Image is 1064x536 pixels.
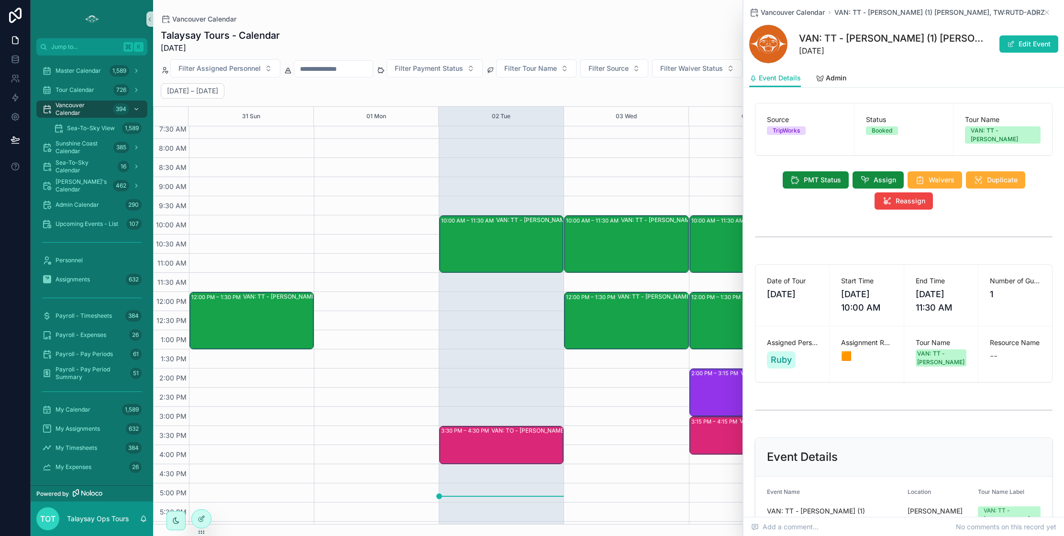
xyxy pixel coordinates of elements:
[742,107,761,126] button: 04 Thu
[125,199,142,211] div: 290
[178,64,261,73] span: Filter Assigned Personnel
[154,297,189,305] span: 12:00 PM
[113,84,129,96] div: 726
[55,406,90,413] span: My Calendar
[767,506,900,525] span: VAN: TT - [PERSON_NAME] (1) [PERSON_NAME], TW:RUTD-ADRZ
[157,125,189,133] span: 7:30 AM
[749,8,825,17] a: Vancouver Calendar
[908,488,931,495] span: Location
[36,100,147,118] a: Vancouver Calendar394
[565,292,688,349] div: 12:00 PM – 1:30 PMVAN: TT - [PERSON_NAME] (2) [PERSON_NAME] [PERSON_NAME], TW:ZSHK-GVRP
[161,14,236,24] a: Vancouver Calendar
[841,338,892,347] span: Assignment Review
[841,288,892,314] span: [DATE] 10:00 AM
[36,307,147,324] a: Payroll - Timesheets384
[767,288,818,301] span: [DATE]
[154,240,189,248] span: 10:30 AM
[875,192,933,210] button: Reassign
[67,124,115,132] span: Sea-To-Sky View
[36,365,147,382] a: Payroll - Pay Period Summary51
[55,331,106,339] span: Payroll - Expenses
[55,350,113,358] span: Payroll - Pay Periods
[749,69,801,88] a: Event Details
[55,257,83,264] span: Personnel
[55,86,94,94] span: Tour Calendar
[113,180,129,191] div: 462
[242,107,260,126] button: 31 Sun
[125,310,142,322] div: 384
[990,288,1041,301] span: 1
[122,404,142,415] div: 1,589
[161,29,280,42] h1: Talaysay Tours - Calendar
[440,216,563,272] div: 10:00 AM – 11:30 AMVAN: TT - [PERSON_NAME] (1) [PERSON_NAME], TW:YNQZ-QTAQ
[616,107,637,126] button: 03 Wed
[55,425,100,433] span: My Assignments
[759,73,801,83] span: Event Details
[872,126,892,135] div: Booked
[916,276,966,286] span: End Time
[908,506,970,516] span: [PERSON_NAME]
[55,220,118,228] span: Upcoming Events - List
[31,485,153,502] a: Powered by
[965,115,1041,124] span: Tour Name
[36,420,147,437] a: My Assignments632
[783,171,849,189] button: PMT Status
[395,64,463,73] span: Filter Payment Status
[841,349,892,363] span: 🟧
[491,427,613,435] div: VAN: TO - [PERSON_NAME] (3) [PERSON_NAME], TW:FQGE-NJWQ
[190,292,313,349] div: 12:00 PM – 1:30 PMVAN: TT - [PERSON_NAME] (1) [PERSON_NAME], ( HUSH TEA ORDER ) TW:[PERSON_NAME]-...
[156,182,189,190] span: 9:00 AM
[126,423,142,435] div: 632
[767,449,838,465] h2: Event Details
[129,329,142,341] div: 26
[496,216,618,224] div: VAN: TT - [PERSON_NAME] (1) [PERSON_NAME], TW:YNQZ-QTAQ
[690,369,813,416] div: 2:00 PM – 3:15 PMVAN: [GEOGRAPHIC_DATA][PERSON_NAME] (1) [PERSON_NAME], [GEOGRAPHIC_DATA]:QSNH-ZSYJ
[36,252,147,269] a: Personnel
[118,161,129,172] div: 16
[767,351,796,368] a: Ruby
[126,218,142,230] div: 107
[990,349,997,363] span: --
[170,59,280,78] button: Select Button
[156,163,189,171] span: 8:30 AM
[36,139,147,156] a: Sunshine Coast Calendar385
[566,292,618,302] div: 12:00 PM – 1:30 PM
[36,81,147,99] a: Tour Calendar726
[36,158,147,175] a: Sea-To-Sky Calendar16
[771,353,792,367] span: Ruby
[441,216,496,225] div: 10:00 AM – 11:30 AM
[154,316,189,324] span: 12:30 PM
[36,215,147,233] a: Upcoming Events - List107
[767,115,842,124] span: Source
[971,126,1035,144] div: VAN: TT - [PERSON_NAME]
[652,59,743,78] button: Select Button
[990,276,1041,286] span: Number of Guests
[690,292,813,349] div: 12:00 PM – 1:30 PMVAN - TT [PERSON_NAME] (2) - [GEOGRAPHIC_DATA][PERSON_NAME] - GYG - GYGX7N3R9H6M
[366,107,386,126] button: 01 Mon
[155,278,189,286] span: 11:30 AM
[441,426,491,435] div: 3:30 PM – 4:30 PM
[492,107,510,126] button: 02 Tue
[999,35,1058,53] button: Edit Event
[55,463,91,471] span: My Expenses
[690,216,813,272] div: 10:00 AM – 11:30 AMVAN: TT - [PERSON_NAME] (1) [PERSON_NAME], TW:RUTD-ADRZ
[48,120,147,137] a: Sea-To-Sky View1,589
[565,216,688,272] div: 10:00 AM – 11:30 AMVAN: TT - [PERSON_NAME] (1) [PERSON_NAME], TW:BTJU-UHPQ
[978,488,1024,495] span: Tour Name Label
[129,461,142,473] div: 26
[874,175,896,185] span: Assign
[767,276,818,286] span: Date of Tour
[387,59,483,78] button: Select Button
[36,38,147,56] button: Jump to...K
[691,216,746,225] div: 10:00 AM – 11:30 AM
[155,259,189,267] span: 11:00 AM
[167,86,218,96] h2: [DATE] – [DATE]
[158,355,189,363] span: 1:30 PM
[908,171,962,189] button: Waivers
[799,32,986,45] h1: VAN: TT - [PERSON_NAME] (1) [PERSON_NAME], TW:RUTD-ADRZ
[834,8,1045,17] span: VAN: TT - [PERSON_NAME] (1) [PERSON_NAME], TW:RUTD-ADRZ
[55,101,109,117] span: Vancouver Calendar
[588,64,629,73] span: Filter Source
[157,374,189,382] span: 2:00 PM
